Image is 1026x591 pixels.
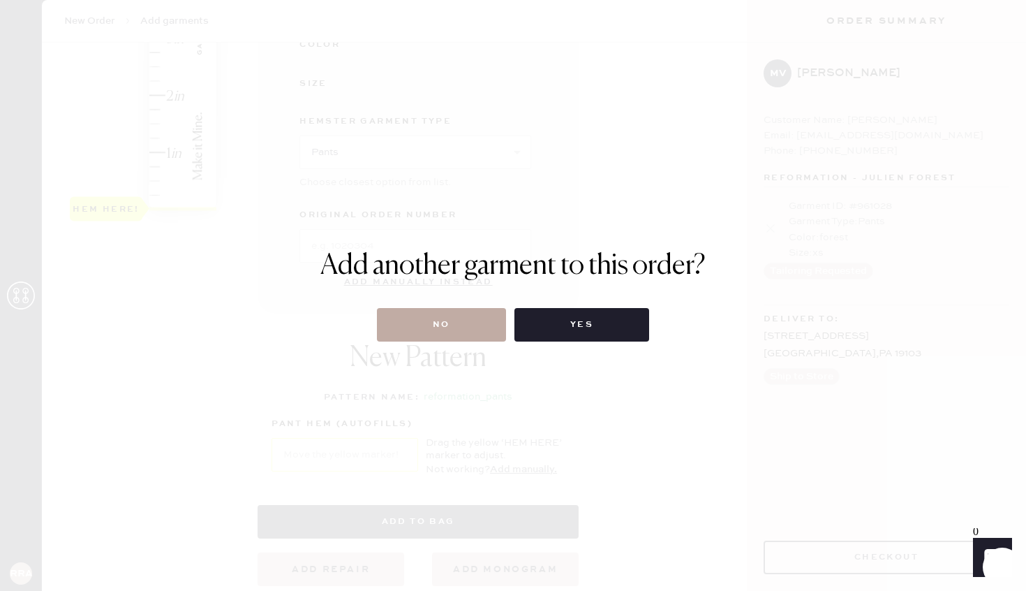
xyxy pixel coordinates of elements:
[960,528,1020,588] iframe: Front Chat
[320,249,706,283] h1: Add another garment to this order?
[514,308,649,342] button: Yes
[377,308,506,342] button: No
